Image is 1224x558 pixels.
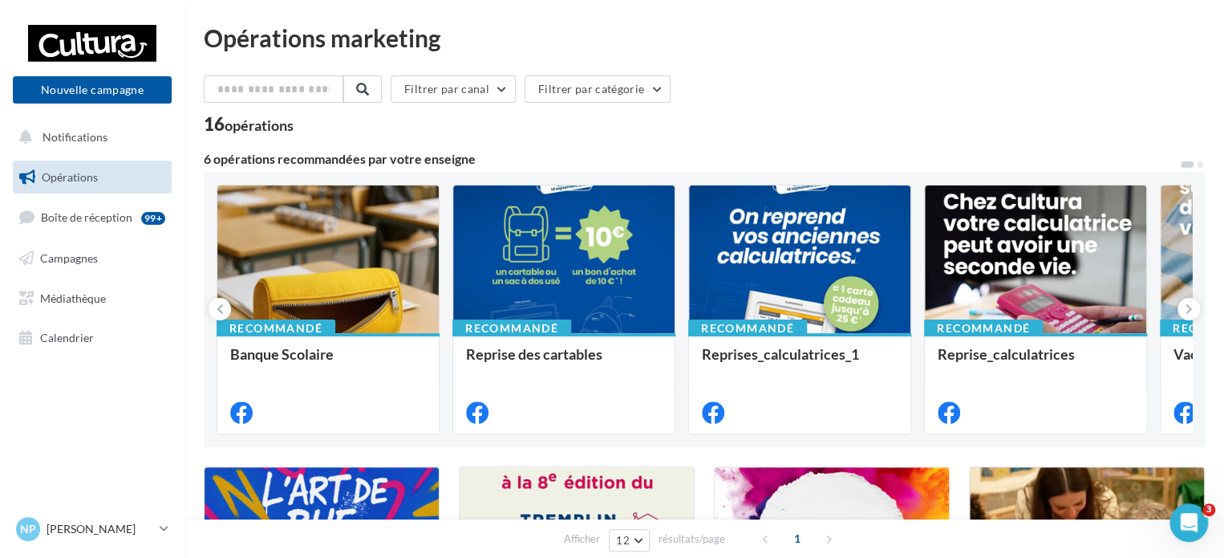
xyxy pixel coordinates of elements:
[659,532,725,547] span: résultats/page
[13,514,172,544] a: NP [PERSON_NAME]
[41,210,132,224] span: Boîte de réception
[225,118,294,132] div: opérations
[217,320,335,337] div: Recommandé
[10,242,175,275] a: Campagnes
[40,251,98,265] span: Campagnes
[702,346,898,378] div: Reprises_calculatrices_1
[1202,503,1215,516] span: 3
[40,331,94,344] span: Calendrier
[10,200,175,234] a: Boîte de réception99+
[10,161,175,194] a: Opérations
[688,320,807,337] div: Recommandé
[204,26,1205,50] div: Opérations marketing
[43,130,107,144] span: Notifications
[391,75,516,103] button: Filtrer par canal
[20,521,36,537] span: NP
[141,212,165,225] div: 99+
[564,532,600,547] span: Afficher
[42,170,98,184] span: Opérations
[784,526,810,552] span: 1
[616,534,630,547] span: 12
[10,321,175,355] a: Calendrier
[1169,503,1208,542] iframe: Intercom live chat
[938,346,1133,378] div: Reprise_calculatrices
[466,346,662,378] div: Reprise des cartables
[47,521,153,537] p: [PERSON_NAME]
[452,320,571,337] div: Recommandé
[609,529,650,552] button: 12
[204,153,1179,165] div: 6 opérations recommandées par votre enseigne
[40,291,106,304] span: Médiathèque
[924,320,1043,337] div: Recommandé
[525,75,671,103] button: Filtrer par catégorie
[13,76,172,104] button: Nouvelle campagne
[10,120,168,154] button: Notifications
[10,282,175,316] a: Médiathèque
[204,116,294,133] div: 16
[230,346,426,378] div: Banque Scolaire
